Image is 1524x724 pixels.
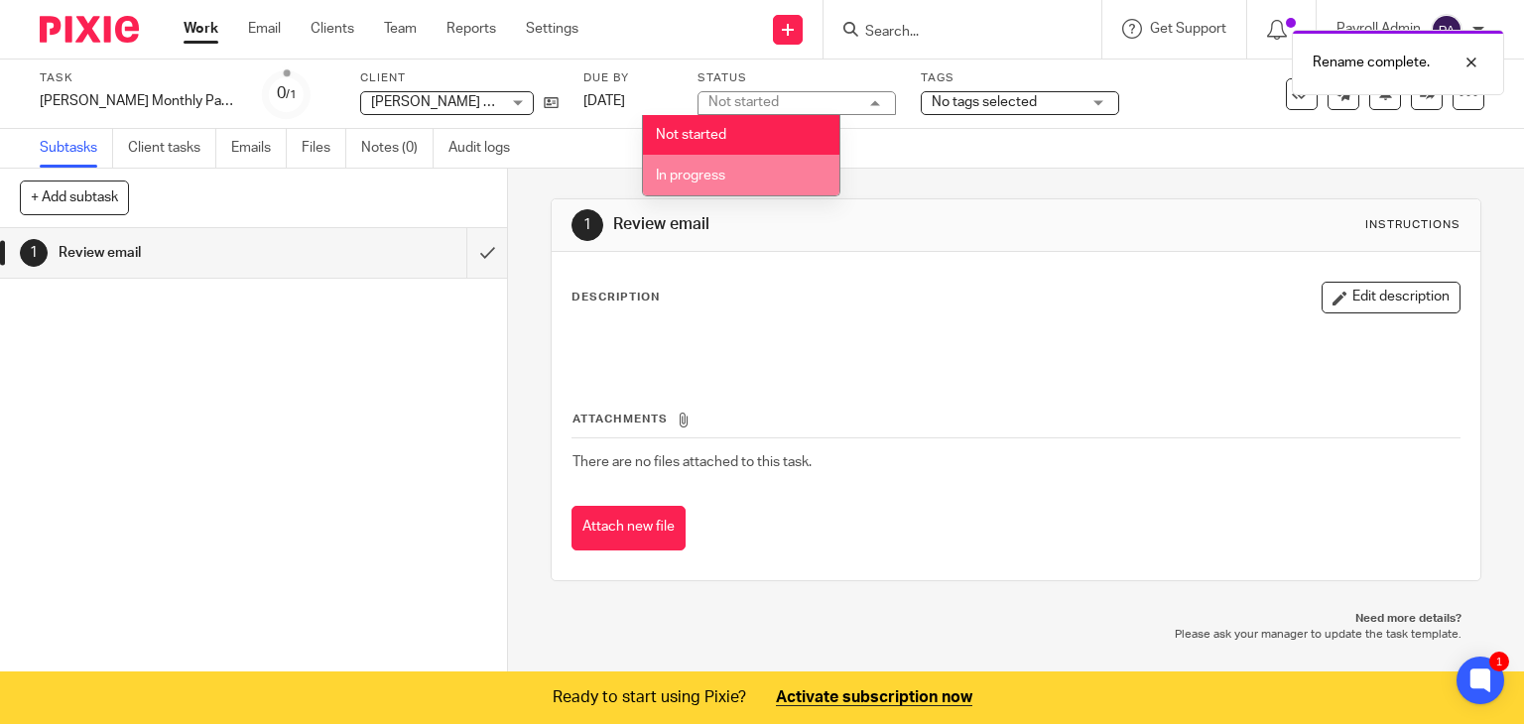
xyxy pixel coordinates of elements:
[59,238,317,268] h1: Review email
[371,95,586,109] span: [PERSON_NAME] New Zealand Ltd
[128,129,216,168] a: Client tasks
[1489,652,1509,671] div: 1
[20,181,129,214] button: + Add subtask
[526,19,578,39] a: Settings
[231,129,287,168] a: Emails
[40,70,238,86] label: Task
[40,129,113,168] a: Subtasks
[277,82,297,105] div: 0
[583,94,625,108] span: [DATE]
[656,128,726,142] span: Not started
[698,70,896,86] label: Status
[572,414,668,424] span: Attachments
[571,290,660,305] p: Description
[448,129,525,168] a: Audit logs
[311,19,354,39] a: Clients
[40,91,238,111] div: Devere Monthly Payroll
[361,129,434,168] a: Notes (0)
[446,19,496,39] a: Reports
[571,209,603,241] div: 1
[286,89,297,100] small: /1
[708,95,779,109] div: Not started
[1431,14,1462,46] img: svg%3E
[571,506,686,550] button: Attach new file
[40,16,139,43] img: Pixie
[571,611,1462,627] p: Need more details?
[583,70,673,86] label: Due by
[40,91,238,111] div: [PERSON_NAME] Monthly Payroll
[1322,282,1460,313] button: Edit description
[20,239,48,267] div: 1
[248,19,281,39] a: Email
[302,129,346,168] a: Files
[572,455,812,469] span: There are no files attached to this task.
[384,19,417,39] a: Team
[1313,53,1430,72] p: Rename complete.
[932,95,1037,109] span: No tags selected
[360,70,559,86] label: Client
[656,169,725,182] span: In progress
[1365,217,1460,233] div: Instructions
[184,19,218,39] a: Work
[571,627,1462,643] p: Please ask your manager to update the task template.
[613,214,1058,235] h1: Review email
